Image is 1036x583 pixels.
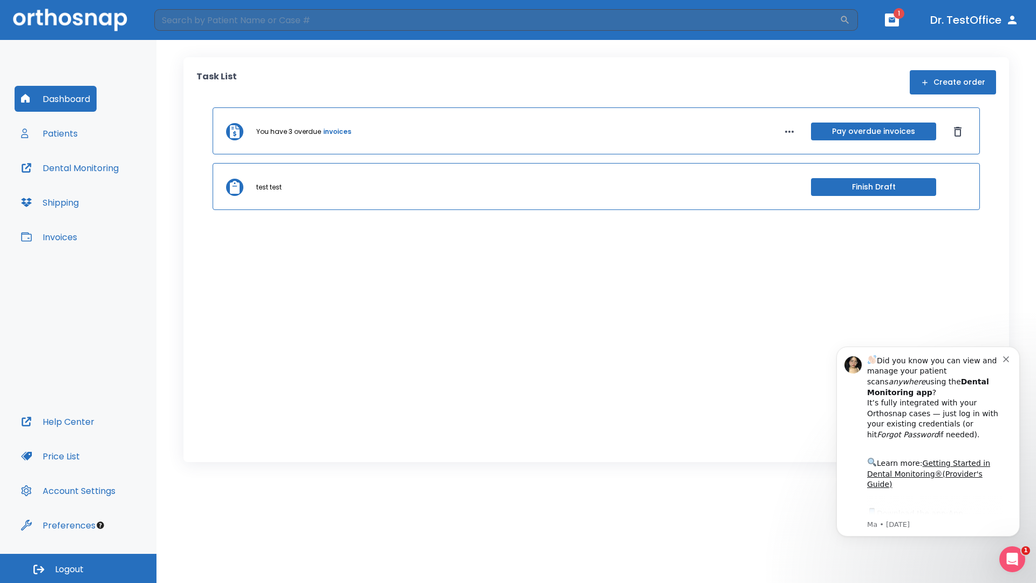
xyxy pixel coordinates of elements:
[926,10,1023,30] button: Dr. TestOffice
[15,478,122,504] button: Account Settings
[15,512,102,538] button: Preferences
[13,9,127,31] img: Orthosnap
[894,8,904,19] span: 1
[15,409,101,435] button: Help Center
[820,333,1036,578] iframe: Intercom notifications message
[15,120,84,146] button: Patients
[15,86,97,112] button: Dashboard
[811,123,936,140] button: Pay overdue invoices
[196,70,237,94] p: Task List
[55,564,84,575] span: Logout
[256,127,321,137] p: You have 3 overdue
[256,182,282,192] p: test test
[999,546,1025,572] iframe: Intercom live chat
[15,224,84,250] button: Invoices
[154,9,840,31] input: Search by Patient Name or Case #
[811,178,936,196] button: Finish Draft
[910,70,996,94] button: Create order
[323,127,351,137] a: invoices
[96,520,105,530] div: Tooltip anchor
[1021,546,1030,555] span: 1
[949,123,966,140] button: Dismiss
[15,155,125,181] button: Dental Monitoring
[15,443,86,469] button: Price List
[15,189,85,215] button: Shipping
